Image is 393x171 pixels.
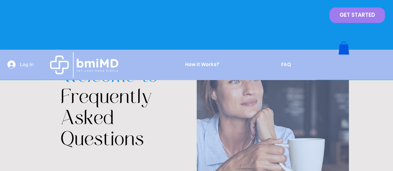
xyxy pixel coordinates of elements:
[18,61,36,68] span: Log In
[340,11,375,19] span: GET STARTED
[154,57,322,72] nav: Site
[329,7,385,23] a: GET STARTED
[182,57,222,72] p: How it Works?
[154,57,250,72] a: How it Works?
[61,66,158,147] span: Frequently Asked Questions
[278,57,294,72] p: FAQ
[61,66,158,83] span: Welcome to
[3,59,38,70] button: Log In
[250,57,322,72] a: FAQ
